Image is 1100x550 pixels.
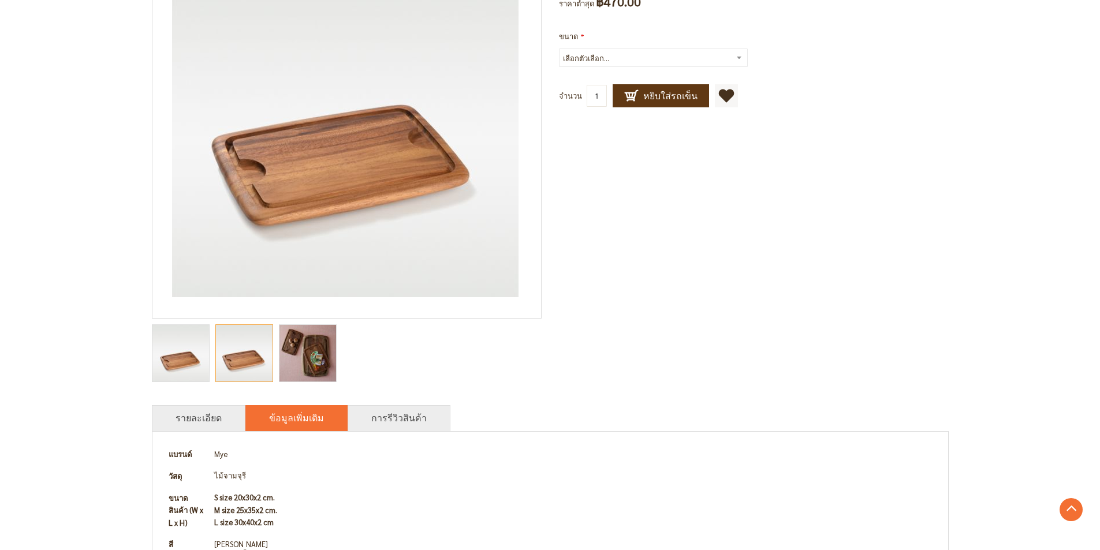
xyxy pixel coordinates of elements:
[152,319,215,388] div: Tablet เขียงไม้เสิร์ฟหรือหั่นอาหาร (ไม้จามจุรี)
[278,325,337,381] img: Tablet เขียงไม้เสิร์ฟหรือหั่นอาหาร (ไม้จามจุรี)
[559,91,582,100] span: จำนวน
[215,319,279,388] div: Tablet เขียงไม้เสิร์ฟหรือหั่นอาหาร (ไม้จามจุรี)
[613,84,709,107] button: หยิบใส่รถเข็น
[164,443,210,465] th: แบรนด์
[279,319,337,388] div: Tablet เขียงไม้เสิร์ฟหรือหั่นอาหาร (ไม้จามจุรี)
[164,465,210,487] th: วัสดุ
[152,325,209,381] img: Tablet เขียงไม้เสิร์ฟหรือหั่นอาหาร (ไม้จามจุรี)
[210,443,937,465] td: Mye
[715,84,738,107] a: เพิ่มไปยังรายการโปรด
[624,89,698,103] span: หยิบใส่รถเข็น
[269,411,324,425] a: ข้อมูลเพิ่มเติม
[176,411,222,425] a: รายละเอียด
[1060,498,1083,521] a: Go to Top
[210,465,937,487] td: ไม้จามจุรี
[559,31,578,41] span: ขนาด
[214,492,277,527] b: S size 20x30x2 cm. M size 25x35x2 cm. L size 30x40x2 cm
[164,487,210,534] th: ขนาดสินค้า (W x L x H)
[371,411,427,425] a: การรีวิวสินค้า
